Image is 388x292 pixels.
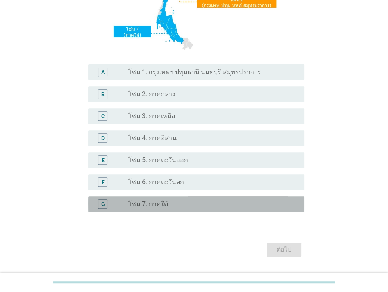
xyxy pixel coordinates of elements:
label: โซน 3: ภาคเหนือ [128,112,175,120]
label: โซน 1: กรุงเทพฯ ปทุมธานี นนทบุรี สมุทรปราการ [128,68,261,76]
div: D [101,134,105,142]
label: โซน 6: ภาคตะวันตก [128,178,184,186]
div: A [101,68,105,77]
div: B [101,90,105,99]
label: โซน 7: ภาคใต้ [128,200,168,208]
label: โซน 4: ภาคอีสาน [128,134,177,142]
label: โซน 2: ภาคกลาง [128,90,175,98]
div: G [101,200,105,208]
div: F [101,178,104,186]
label: โซน 5: ภาคตะวันออก [128,156,188,164]
div: C [101,112,105,120]
div: E [101,156,104,164]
